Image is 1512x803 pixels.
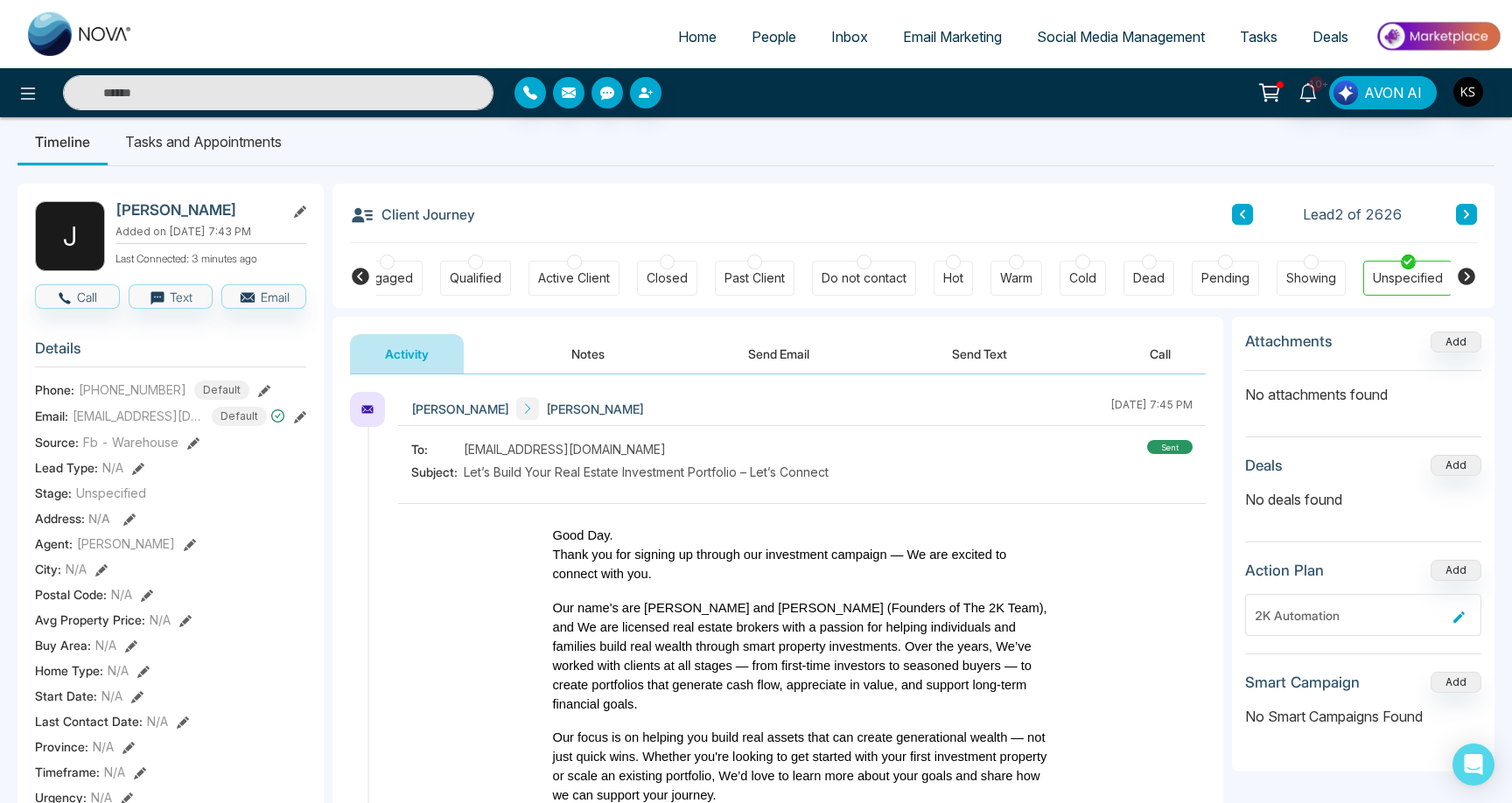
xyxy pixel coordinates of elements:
a: People [734,20,814,53]
button: Text [129,284,213,309]
h3: Client Journey [350,201,475,227]
div: J [35,201,105,271]
span: N/A [111,585,132,604]
span: 10+ [1308,76,1324,92]
span: N/A [101,687,122,705]
span: Social Media Management [1037,28,1205,45]
li: Tasks and Appointments [108,118,299,165]
p: No attachments found [1245,371,1481,405]
h3: Attachments [1245,332,1333,350]
span: Home [678,28,717,45]
button: Send Text [917,334,1042,374]
span: Province : [35,737,88,756]
span: N/A [66,560,87,578]
h3: Details [35,339,306,367]
p: Last Connected: 3 minutes ago [115,248,306,267]
button: Add [1431,455,1481,476]
span: [EMAIL_ADDRESS][DOMAIN_NAME] [73,407,204,425]
span: [PERSON_NAME] [77,534,175,553]
button: Add [1431,332,1481,353]
span: N/A [104,763,125,781]
span: Default [194,381,249,400]
div: Active Client [538,269,610,287]
span: Let’s Build Your Real Estate Investment Portfolio – Let’s Connect [464,463,829,481]
div: sent [1147,440,1193,454]
span: N/A [150,611,171,629]
div: Showing [1286,269,1336,287]
div: Qualified [450,269,501,287]
div: Hot [943,269,963,287]
h3: Action Plan [1245,562,1324,579]
span: Home Type : [35,661,103,680]
span: Agent: [35,534,73,553]
img: Lead Flow [1333,80,1358,105]
button: Add [1431,672,1481,693]
span: N/A [88,511,110,526]
span: People [752,28,796,45]
button: Email [221,284,306,309]
a: Home [661,20,734,53]
button: AVON AI [1329,76,1437,109]
span: Last Contact Date : [35,712,143,730]
button: Send Email [713,334,844,374]
button: Notes [536,334,640,374]
span: Stage: [35,484,72,502]
span: Default [212,407,267,426]
span: [PHONE_NUMBER] [79,381,186,399]
div: 2K Automation [1255,606,1446,625]
a: 10+ [1287,76,1329,107]
div: [DATE] 7:45 PM [1110,397,1193,420]
span: Inbox [831,28,868,45]
span: N/A [93,737,114,756]
span: [PERSON_NAME] [546,400,644,418]
div: Pending [1201,269,1249,287]
a: Tasks [1222,20,1295,53]
h2: [PERSON_NAME] [115,201,278,219]
a: Email Marketing [885,20,1019,53]
p: No deals found [1245,489,1481,510]
p: Added on [DATE] 7:43 PM [115,224,306,240]
h3: Deals [1245,457,1283,474]
span: [PERSON_NAME] [411,400,509,418]
span: Tasks [1240,28,1277,45]
button: Add [1431,560,1481,581]
p: No Smart Campaigns Found [1245,706,1481,727]
span: Timeframe : [35,763,100,781]
span: Postal Code : [35,585,107,604]
span: Source: [35,433,79,451]
div: Closed [647,269,688,287]
span: Buy Area : [35,636,91,654]
span: [EMAIL_ADDRESS][DOMAIN_NAME] [464,440,666,458]
span: To: [411,440,464,458]
div: Past Client [724,269,785,287]
div: Engaged [360,269,413,287]
span: Unspecified [76,484,146,502]
span: Fb - Warehouse [83,433,178,451]
img: Market-place.gif [1375,17,1501,56]
a: Inbox [814,20,885,53]
span: Address: [35,509,110,527]
span: Email: [35,407,68,425]
span: Avg Property Price : [35,611,145,629]
span: Phone: [35,381,74,399]
span: Add [1431,333,1481,348]
span: N/A [147,712,168,730]
span: N/A [108,661,129,680]
div: Cold [1069,269,1096,287]
img: Nova CRM Logo [28,12,133,56]
span: N/A [95,636,116,654]
span: City : [35,560,61,578]
span: Email Marketing [903,28,1002,45]
button: Call [35,284,120,309]
span: Deals [1312,28,1348,45]
div: Do not contact [822,269,906,287]
div: Warm [1000,269,1032,287]
span: AVON AI [1364,82,1422,103]
a: Deals [1295,20,1366,53]
span: N/A [102,458,123,477]
img: User Avatar [1453,77,1483,107]
div: Open Intercom Messenger [1452,744,1494,786]
span: Subject: [411,463,464,481]
div: Dead [1133,269,1165,287]
span: Lead 2 of 2626 [1303,204,1402,225]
